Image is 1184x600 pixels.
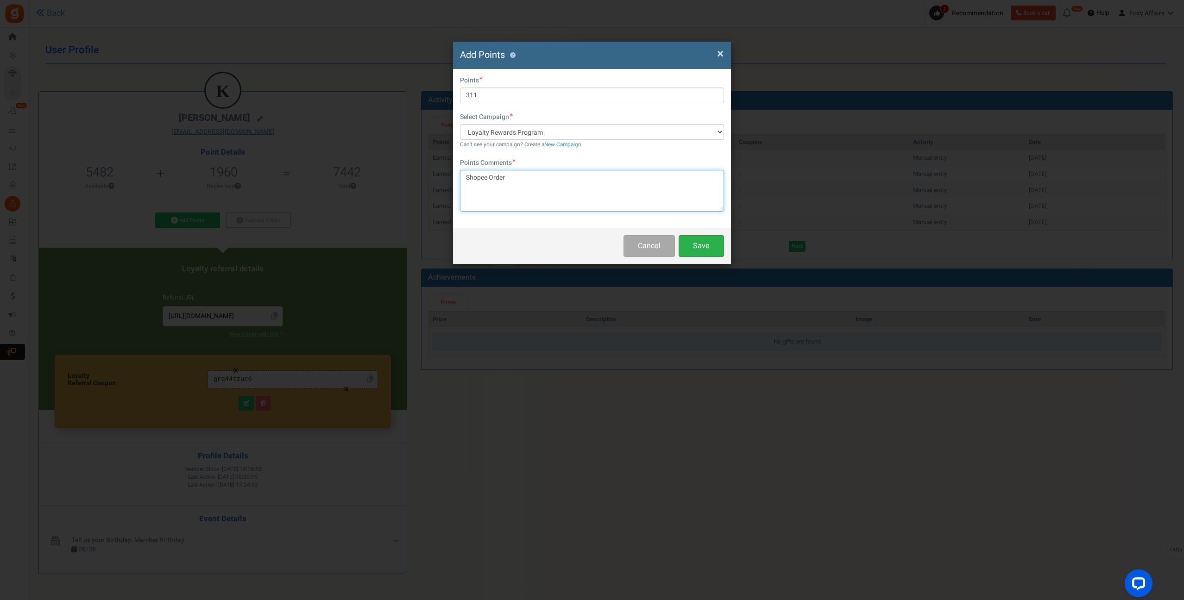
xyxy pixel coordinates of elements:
button: Cancel [623,235,675,257]
a: New Campaign [544,141,581,149]
label: Points Comments [460,158,516,168]
small: Can't see your campaign? Create a [460,141,581,149]
label: Points [460,76,483,85]
span: Add Points [460,48,505,62]
button: Save [679,235,724,257]
button: ? [510,52,516,58]
label: Select Campaign [460,112,513,122]
span: × [717,45,724,62]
